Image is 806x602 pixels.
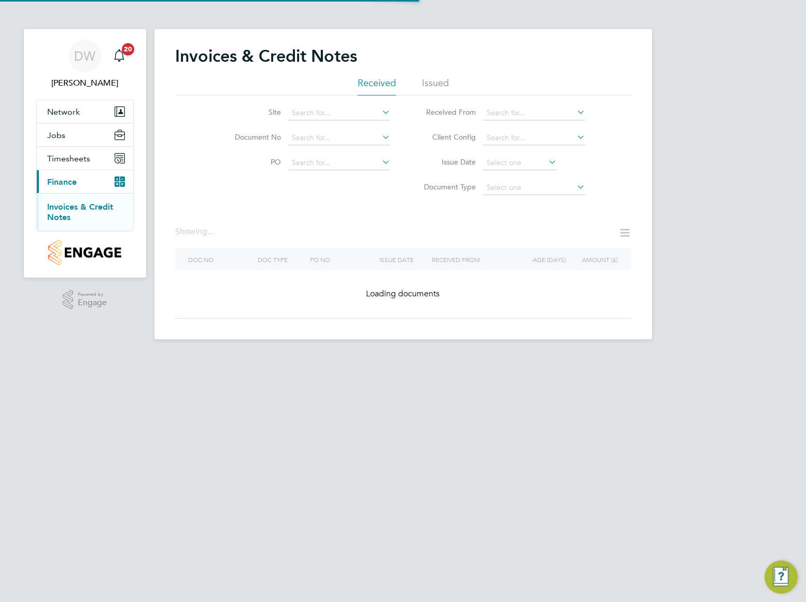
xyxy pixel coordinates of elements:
input: Select one [483,181,585,195]
label: Document Type [416,182,476,191]
div: Finance [37,193,133,231]
div: Showing [175,226,216,237]
span: DW [74,49,95,63]
label: Client Config [416,132,476,142]
input: Select one [483,156,557,170]
input: Search for... [288,106,390,120]
li: Received [358,77,396,95]
label: Received From [416,107,476,117]
label: Document No [221,132,281,142]
button: Timesheets [37,147,133,170]
span: Timesheets [47,154,90,163]
span: Engage [78,298,107,307]
img: countryside-properties-logo-retina.png [48,240,121,265]
button: Engage Resource Center [765,560,798,594]
button: Jobs [37,124,133,146]
span: Dan Wright [36,77,134,89]
input: Search for... [483,131,585,145]
input: Search for... [288,131,390,145]
li: Issued [422,77,449,95]
label: Site [221,107,281,117]
span: Network [47,107,80,117]
a: 20 [109,39,130,73]
input: Search for... [288,156,390,170]
label: PO [221,157,281,167]
a: Invoices & Credit Notes [47,202,113,222]
h2: Invoices & Credit Notes [175,46,357,66]
button: Network [37,100,133,123]
nav: Main navigation [24,29,146,278]
span: Jobs [47,130,65,140]
a: Powered byEngage [63,290,107,310]
a: Go to home page [36,240,134,265]
span: ... [207,226,214,237]
a: DW[PERSON_NAME] [36,39,134,89]
span: Finance [47,177,77,187]
label: Issue Date [416,157,476,167]
button: Finance [37,170,133,193]
input: Search for... [483,106,585,120]
span: Powered by [78,290,107,299]
span: 20 [122,43,134,56]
